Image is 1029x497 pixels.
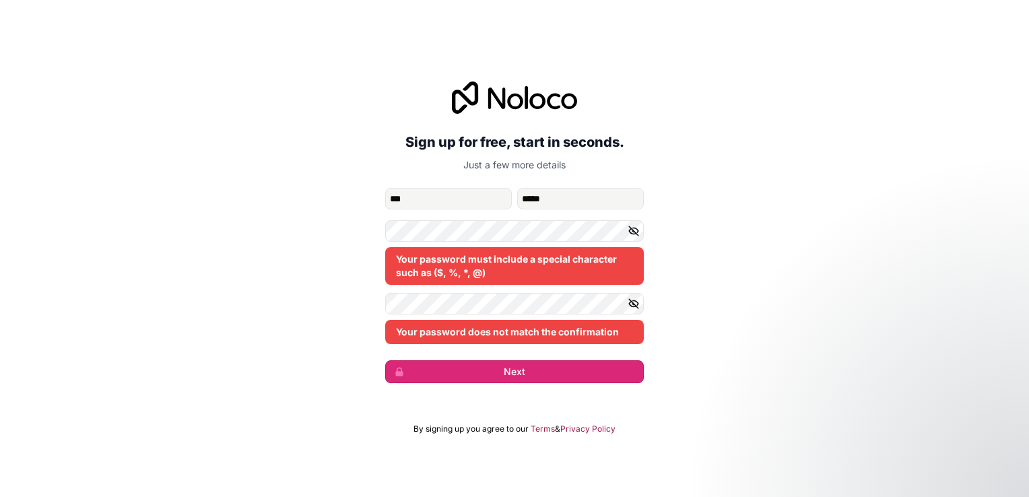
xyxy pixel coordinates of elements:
[517,188,644,209] input: family-name
[531,424,555,434] a: Terms
[385,320,644,344] div: Your password does not match the confirmation
[560,424,616,434] a: Privacy Policy
[413,424,529,434] span: By signing up you agree to our
[385,158,644,172] p: Just a few more details
[555,424,560,434] span: &
[385,293,644,314] input: Confirm password
[385,247,644,285] div: Your password must include a special character such as ($, %, *, @)
[385,188,512,209] input: given-name
[760,396,1029,490] iframe: Intercom notifications message
[385,130,644,154] h2: Sign up for free, start in seconds.
[385,220,644,242] input: Password
[385,360,644,383] button: Next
